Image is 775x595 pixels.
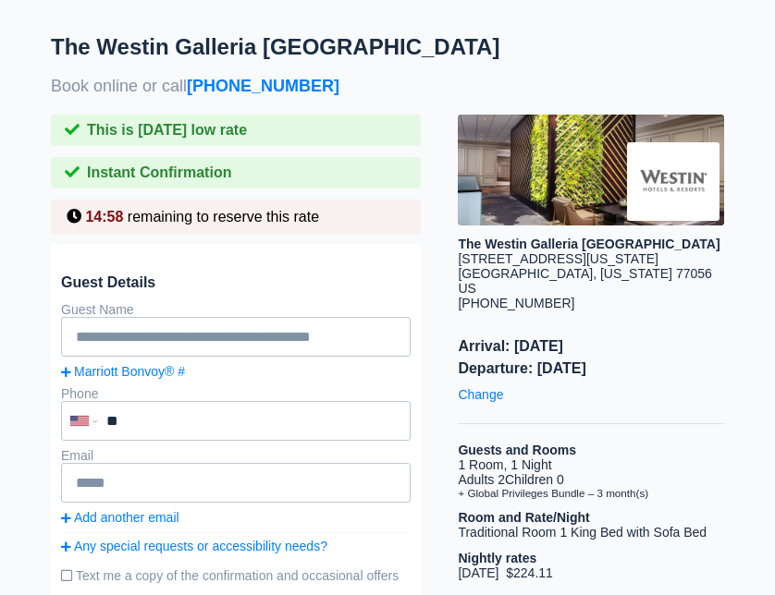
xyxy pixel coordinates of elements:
label: Text me a copy of the confirmation and occasional offers [61,561,411,590]
a: Any special requests or accessibility needs? [61,539,411,553]
span: Guest Details [61,274,411,291]
div: This is [DATE] low rate [51,115,421,146]
label: Email [61,448,93,463]
span: [DATE] $224.11 [458,565,552,580]
span: Book online or call [51,77,339,96]
div: Instant Confirmation [51,157,421,188]
b: Guests and Rooms [458,443,576,457]
li: Traditional Room 1 King Bed with Sofa Bed [458,525,724,540]
li: + Global Privileges Bundle – 3 month(s) [458,487,724,499]
img: hotel image [458,115,724,225]
b: Nightly rates [458,551,536,565]
li: 1 Room, 1 Night [458,457,724,472]
img: Brand logo for The Westin Galleria Houston [627,142,720,221]
a: Add another email [61,510,411,525]
span: [US_STATE] [600,266,672,281]
label: Phone [61,386,98,401]
div: [STREET_ADDRESS][US_STATE] [458,251,724,266]
h1: The Westin Galleria [GEOGRAPHIC_DATA] [51,34,626,60]
span: Departure: [DATE] [458,360,724,377]
div: [PHONE_NUMBER] [458,296,724,310]
a: Change [458,382,503,407]
div: The Westin Galleria [GEOGRAPHIC_DATA] [458,237,724,251]
span: remaining to reserve this rate [128,209,319,225]
a: [PHONE_NUMBER] [187,77,339,95]
span: Arrival: [DATE] [458,338,724,355]
a: Marriott Bonvoy® # [61,364,411,379]
li: Adults 2 [458,472,724,487]
span: 14:58 [85,209,123,225]
span: US [458,281,475,296]
label: Guest Name [61,302,134,317]
span: 77056 [676,266,712,281]
span: [GEOGRAPHIC_DATA], [458,266,597,281]
div: United States: +1 [63,403,102,439]
span: Children 0 [505,472,564,487]
b: Room and Rate/Night [458,510,589,525]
